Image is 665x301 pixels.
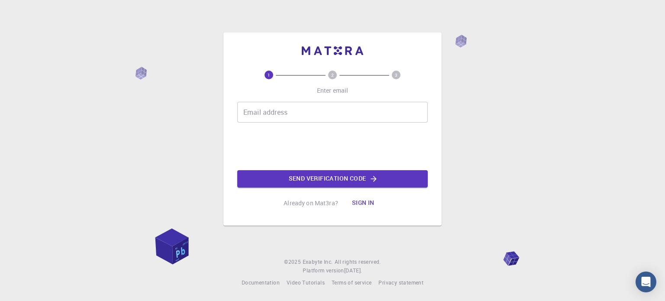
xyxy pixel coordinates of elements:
[267,129,398,163] iframe: reCAPTCHA
[378,279,423,286] span: Privacy statement
[344,266,362,275] a: [DATE].
[303,266,344,275] span: Platform version
[331,72,334,78] text: 2
[287,279,325,286] span: Video Tutorials
[317,86,349,95] p: Enter email
[242,279,280,286] span: Documentation
[378,278,423,287] a: Privacy statement
[335,258,381,266] span: All rights reserved.
[284,199,338,207] p: Already on Mat3ra?
[332,279,371,286] span: Terms of service
[242,278,280,287] a: Documentation
[287,278,325,287] a: Video Tutorials
[303,258,333,266] a: Exabyte Inc.
[284,258,302,266] span: © 2025
[636,272,656,292] div: Open Intercom Messenger
[268,72,270,78] text: 1
[395,72,397,78] text: 3
[344,267,362,274] span: [DATE] .
[345,194,381,212] button: Sign in
[303,258,333,265] span: Exabyte Inc.
[237,170,428,188] button: Send verification code
[332,278,371,287] a: Terms of service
